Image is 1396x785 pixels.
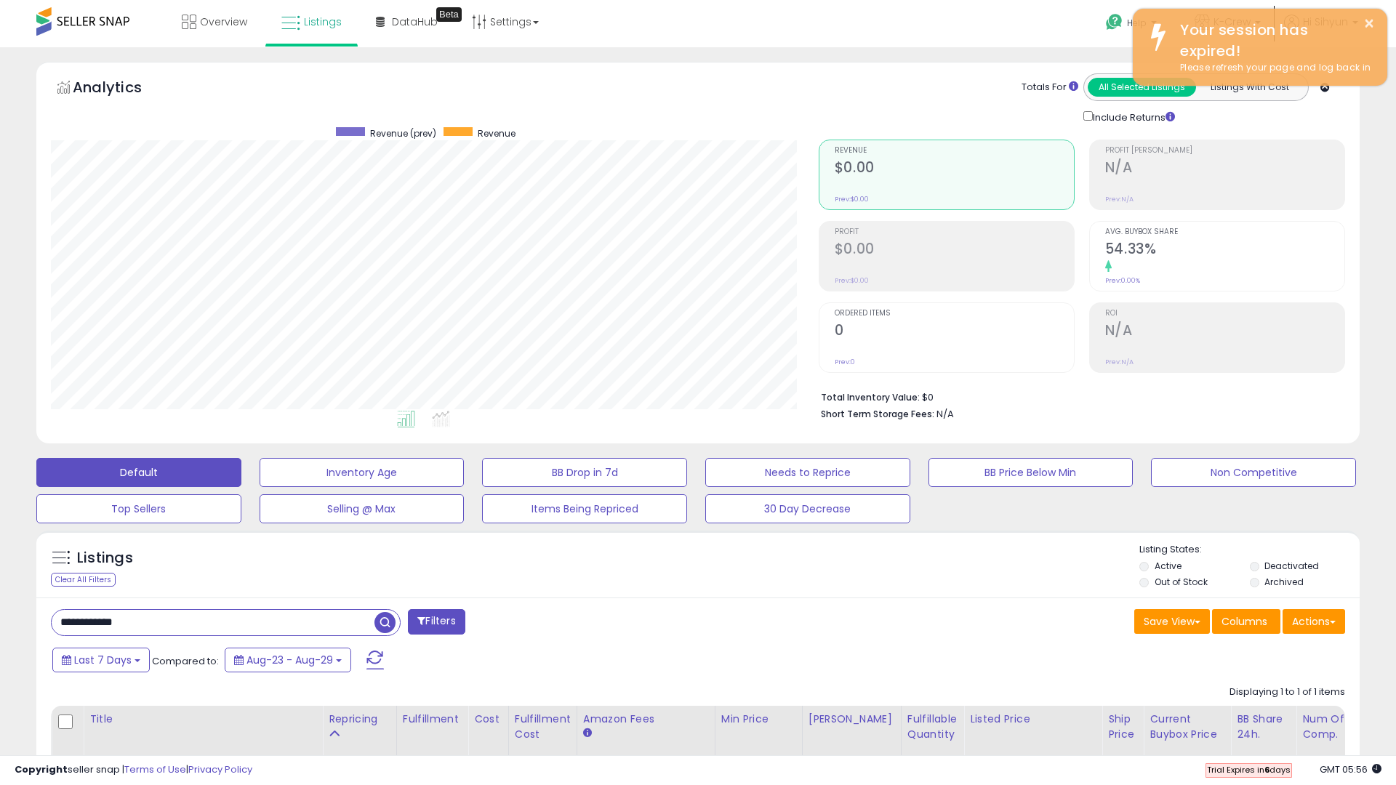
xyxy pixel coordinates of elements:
[1105,195,1134,204] small: Prev: N/A
[260,458,465,487] button: Inventory Age
[329,712,390,727] div: Repricing
[835,276,869,285] small: Prev: $0.00
[474,712,502,727] div: Cost
[1302,712,1355,742] div: Num of Comp.
[1105,228,1344,236] span: Avg. Buybox Share
[1105,322,1344,342] h2: N/A
[52,648,150,672] button: Last 7 Days
[1105,241,1344,260] h2: 54.33%
[835,310,1074,318] span: Ordered Items
[970,712,1096,727] div: Listed Price
[436,7,462,22] div: Tooltip anchor
[15,762,68,776] strong: Copyright
[1212,609,1280,634] button: Columns
[928,458,1134,487] button: BB Price Below Min
[1264,576,1304,588] label: Archived
[1105,276,1140,285] small: Prev: 0.00%
[392,15,438,29] span: DataHub
[1022,81,1078,94] div: Totals For
[36,494,241,523] button: Top Sellers
[907,712,958,742] div: Fulfillable Quantity
[15,763,252,777] div: seller snap | |
[1088,78,1196,97] button: All Selected Listings
[1363,15,1375,33] button: ×
[36,458,241,487] button: Default
[1139,543,1359,557] p: Listing States:
[1207,764,1291,776] span: Trial Expires in days
[124,762,186,776] a: Terms of Use
[835,241,1074,260] h2: $0.00
[152,654,219,668] span: Compared to:
[1229,685,1345,699] div: Displaying 1 to 1 of 1 items
[1320,762,1381,776] span: 2025-09-8 05:56 GMT
[200,15,247,29] span: Overview
[1105,358,1134,366] small: Prev: N/A
[225,648,351,672] button: Aug-23 - Aug-29
[1155,560,1182,572] label: Active
[821,408,934,420] b: Short Term Storage Fees:
[835,322,1074,342] h2: 0
[408,609,465,635] button: Filters
[515,712,571,742] div: Fulfillment Cost
[835,358,855,366] small: Prev: 0
[73,77,170,101] h5: Analytics
[246,653,333,667] span: Aug-23 - Aug-29
[936,407,954,421] span: N/A
[835,159,1074,179] h2: $0.00
[1221,614,1267,629] span: Columns
[403,712,462,727] div: Fulfillment
[821,391,920,403] b: Total Inventory Value:
[260,494,465,523] button: Selling @ Max
[835,195,869,204] small: Prev: $0.00
[1105,310,1344,318] span: ROI
[1169,20,1376,61] div: Your session has expired!
[478,127,516,140] span: Revenue
[705,494,910,523] button: 30 Day Decrease
[835,228,1074,236] span: Profit
[1108,712,1137,742] div: Ship Price
[1237,712,1290,742] div: BB Share 24h.
[51,573,116,587] div: Clear All Filters
[77,548,133,568] h5: Listings
[1195,78,1304,97] button: Listings With Cost
[705,458,910,487] button: Needs to Reprice
[1094,2,1171,47] a: Help
[1072,108,1192,125] div: Include Returns
[370,127,436,140] span: Revenue (prev)
[1105,147,1344,155] span: Profit [PERSON_NAME]
[1151,458,1356,487] button: Non Competitive
[835,147,1074,155] span: Revenue
[1155,576,1208,588] label: Out of Stock
[721,712,796,727] div: Min Price
[821,387,1334,405] li: $0
[1169,61,1376,75] div: Please refresh your page and log back in
[482,458,687,487] button: BB Drop in 7d
[1105,159,1344,179] h2: N/A
[188,762,252,776] a: Privacy Policy
[304,15,342,29] span: Listings
[1105,13,1123,31] i: Get Help
[583,727,592,740] small: Amazon Fees.
[1134,609,1210,634] button: Save View
[482,494,687,523] button: Items Being Repriced
[583,712,709,727] div: Amazon Fees
[1264,764,1269,776] b: 6
[1283,609,1345,634] button: Actions
[809,712,895,727] div: [PERSON_NAME]
[89,712,316,727] div: Title
[74,653,132,667] span: Last 7 Days
[1264,560,1319,572] label: Deactivated
[1150,712,1224,742] div: Current Buybox Price
[1127,17,1147,29] span: Help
